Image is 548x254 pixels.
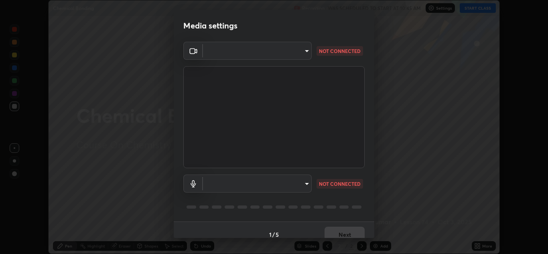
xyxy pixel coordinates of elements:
h2: Media settings [183,20,237,31]
div: ​ [203,42,312,60]
p: NOT CONNECTED [319,47,361,55]
h4: 1 [269,230,272,239]
div: ​ [203,175,312,193]
h4: 5 [276,230,279,239]
p: NOT CONNECTED [319,180,361,187]
h4: / [272,230,275,239]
